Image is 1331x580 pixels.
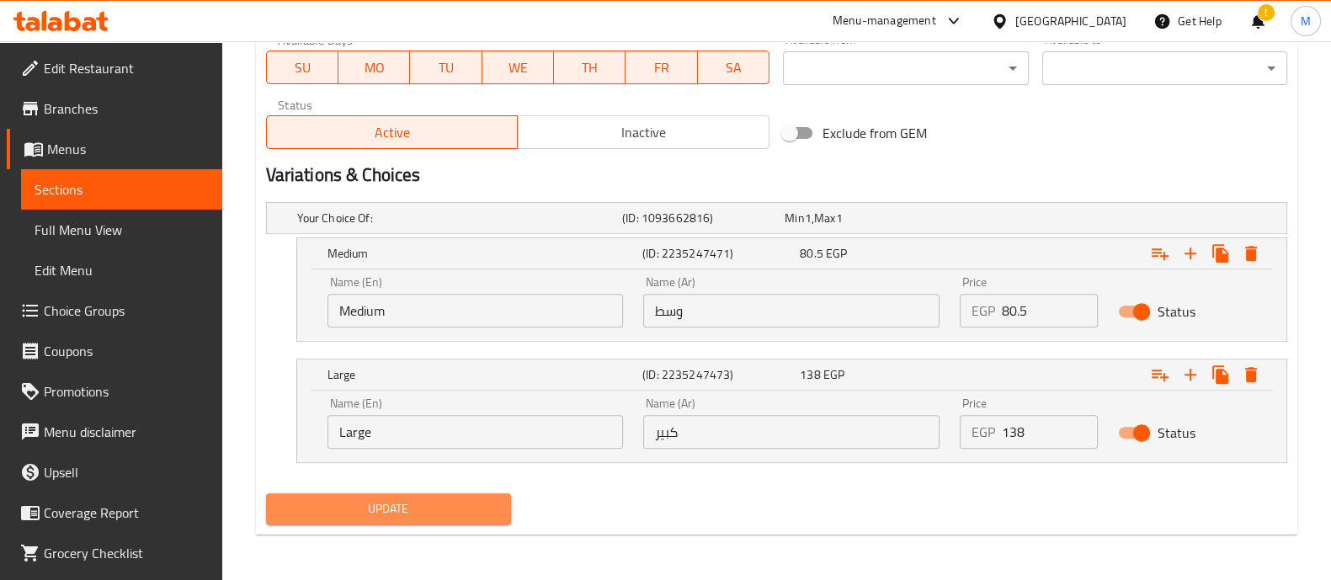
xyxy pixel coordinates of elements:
[561,56,619,80] span: TH
[482,51,554,84] button: WE
[698,51,769,84] button: SA
[524,120,763,145] span: Inactive
[21,250,222,290] a: Edit Menu
[297,238,1286,269] div: Expand
[47,139,209,159] span: Menus
[1236,238,1266,269] button: Delete Medium
[327,245,636,262] h5: Medium
[35,179,209,200] span: Sections
[835,207,842,229] span: 1
[643,294,940,327] input: Enter name Ar
[44,301,209,321] span: Choice Groups
[1175,238,1206,269] button: Add new choice
[626,51,697,84] button: FR
[1002,294,1098,327] input: Please enter price
[7,331,222,371] a: Coupons
[327,415,624,449] input: Enter name En
[823,364,844,386] span: EGP
[1002,415,1098,449] input: Please enter price
[642,245,793,262] h5: (ID: 2235247471)
[44,462,209,482] span: Upsell
[1206,238,1236,269] button: Clone new choice
[1175,359,1206,390] button: Add new choice
[44,543,209,563] span: Grocery Checklist
[833,11,936,31] div: Menu-management
[7,371,222,412] a: Promotions
[327,366,636,383] h5: Large
[44,341,209,361] span: Coupons
[44,381,209,402] span: Promotions
[280,498,498,519] span: Update
[44,58,209,78] span: Edit Restaurant
[489,56,547,80] span: WE
[785,210,940,226] div: ,
[783,51,1028,85] div: ​
[972,301,995,321] p: EGP
[800,242,823,264] span: 80.5
[44,422,209,442] span: Menu disclaimer
[338,51,410,84] button: MO
[35,220,209,240] span: Full Menu View
[643,415,940,449] input: Enter name Ar
[7,533,222,573] a: Grocery Checklist
[805,207,812,229] span: 1
[7,412,222,452] a: Menu disclaimer
[7,48,222,88] a: Edit Restaurant
[44,98,209,119] span: Branches
[622,210,778,226] h5: (ID: 1093662816)
[517,115,769,149] button: Inactive
[35,260,209,280] span: Edit Menu
[1206,359,1236,390] button: Clone new choice
[410,51,482,84] button: TU
[814,207,835,229] span: Max
[345,56,403,80] span: MO
[1236,359,1266,390] button: Delete Large
[266,493,511,524] button: Update
[785,207,804,229] span: Min
[1042,51,1287,85] div: ​
[972,422,995,442] p: EGP
[632,56,690,80] span: FR
[1158,423,1195,443] span: Status
[266,115,519,149] button: Active
[266,162,1287,188] h2: Variations & Choices
[21,210,222,250] a: Full Menu View
[7,290,222,331] a: Choice Groups
[823,123,927,143] span: Exclude from GEM
[1145,359,1175,390] button: Add choice group
[21,169,222,210] a: Sections
[44,503,209,523] span: Coverage Report
[1301,12,1311,30] span: M
[417,56,475,80] span: TU
[7,452,222,492] a: Upsell
[274,56,332,80] span: SU
[297,210,615,226] h5: Your Choice Of:
[705,56,763,80] span: SA
[554,51,626,84] button: TH
[826,242,847,264] span: EGP
[7,129,222,169] a: Menus
[1158,301,1195,322] span: Status
[267,203,1286,233] div: Expand
[297,359,1286,390] div: Expand
[274,120,512,145] span: Active
[327,294,624,327] input: Enter name En
[266,51,338,84] button: SU
[7,88,222,129] a: Branches
[1145,238,1175,269] button: Add choice group
[7,492,222,533] a: Coverage Report
[1015,12,1126,30] div: [GEOGRAPHIC_DATA]
[800,364,820,386] span: 138
[642,366,793,383] h5: (ID: 2235247473)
